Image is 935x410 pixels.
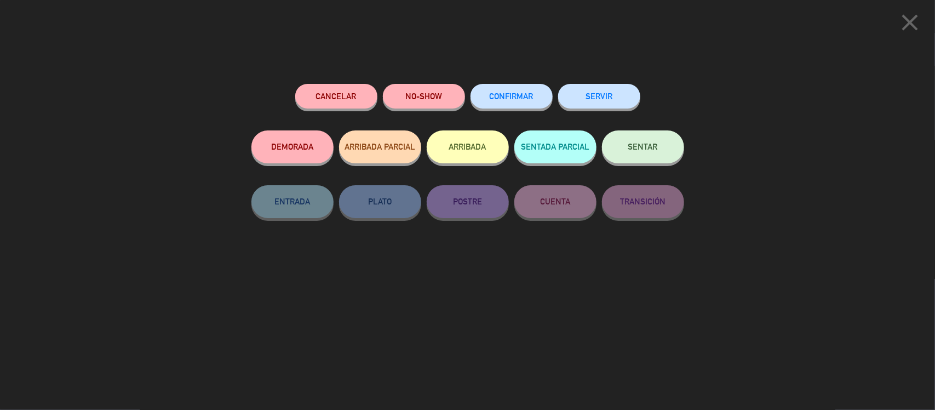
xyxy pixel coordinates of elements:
button: ARRIBADA [427,130,509,163]
button: CONFIRMAR [471,84,553,109]
button: DEMORADA [251,130,334,163]
button: PLATO [339,185,421,218]
span: SENTAR [628,142,658,151]
span: CONFIRMAR [490,92,534,101]
button: close [893,8,927,41]
i: close [896,9,923,36]
button: SERVIR [558,84,640,109]
button: SENTADA PARCIAL [514,130,596,163]
button: TRANSICIÓN [602,185,684,218]
button: NO-SHOW [383,84,465,109]
button: ARRIBADA PARCIAL [339,130,421,163]
span: ARRIBADA PARCIAL [345,142,415,151]
button: Cancelar [295,84,377,109]
button: SENTAR [602,130,684,163]
button: POSTRE [427,185,509,218]
button: CUENTA [514,185,596,218]
button: ENTRADA [251,185,334,218]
